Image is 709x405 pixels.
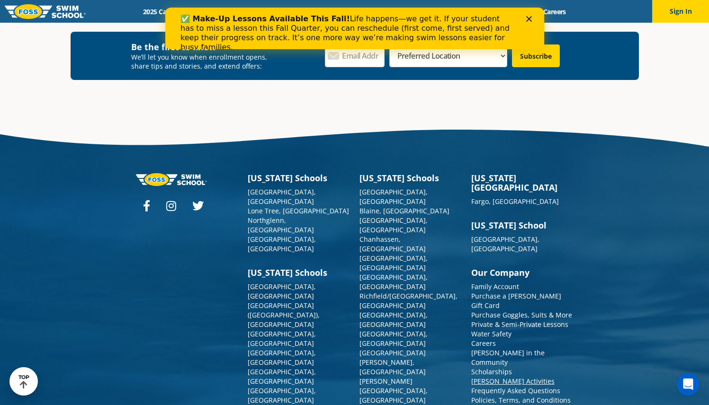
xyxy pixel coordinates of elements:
[131,41,274,53] h4: Be the first to know
[359,187,428,206] a: [GEOGRAPHIC_DATA], [GEOGRAPHIC_DATA]
[535,7,574,16] a: Careers
[361,9,370,14] div: Close
[5,4,86,19] img: FOSS Swim School Logo
[136,173,207,186] img: Foss-logo-horizontal-white.svg
[317,7,405,16] a: About [PERSON_NAME]
[359,348,426,376] a: [GEOGRAPHIC_DATA][PERSON_NAME], [GEOGRAPHIC_DATA]
[248,348,316,367] a: [GEOGRAPHIC_DATA], [GEOGRAPHIC_DATA]
[234,7,317,16] a: Swim Path® Program
[248,173,350,183] h3: [US_STATE] Schools
[248,216,314,234] a: Northglenn, [GEOGRAPHIC_DATA]
[359,235,426,253] a: Chanhassen, [GEOGRAPHIC_DATA]
[248,282,316,300] a: [GEOGRAPHIC_DATA], [GEOGRAPHIC_DATA]
[15,7,349,44] div: Life happens—we get it. If your student has to miss a lesson this Fall Quarter, you can reschedul...
[505,7,535,16] a: Blog
[18,374,29,389] div: TOP
[248,367,316,386] a: [GEOGRAPHIC_DATA], [GEOGRAPHIC_DATA]
[194,7,234,16] a: Schools
[471,377,555,386] a: [PERSON_NAME] Activities
[359,291,458,310] a: Richfield/[GEOGRAPHIC_DATA], [GEOGRAPHIC_DATA]
[471,386,560,395] a: Frequently Asked Questions
[165,8,544,49] iframe: Intercom live chat banner
[471,235,539,253] a: [GEOGRAPHIC_DATA], [GEOGRAPHIC_DATA]
[471,329,512,338] a: Water Safety
[359,216,428,234] a: [GEOGRAPHIC_DATA], [GEOGRAPHIC_DATA]
[248,268,350,277] h3: [US_STATE] Schools
[248,386,316,405] a: [GEOGRAPHIC_DATA], [GEOGRAPHIC_DATA]
[248,187,316,206] a: [GEOGRAPHIC_DATA], [GEOGRAPHIC_DATA]
[471,173,574,192] h3: [US_STATE][GEOGRAPHIC_DATA]
[359,310,428,329] a: [GEOGRAPHIC_DATA], [GEOGRAPHIC_DATA]
[471,320,568,329] a: Private & Semi-Private Lessons
[135,7,194,16] a: 2025 Calendar
[471,282,519,291] a: Family Account
[471,291,561,310] a: Purchase a [PERSON_NAME] Gift Card
[131,53,274,70] p: We’ll let you know when enrollment opens, share tips and stories, and extend offers:
[248,206,349,215] a: Lone Tree, [GEOGRAPHIC_DATA]
[359,254,428,272] a: [GEOGRAPHIC_DATA], [GEOGRAPHIC_DATA]
[248,301,320,329] a: [GEOGRAPHIC_DATA] ([GEOGRAPHIC_DATA]), [GEOGRAPHIC_DATA]
[359,329,428,348] a: [GEOGRAPHIC_DATA], [GEOGRAPHIC_DATA]
[248,235,316,253] a: [GEOGRAPHIC_DATA], [GEOGRAPHIC_DATA]
[471,268,574,277] h3: Our Company
[359,377,428,405] a: [PERSON_NAME][GEOGRAPHIC_DATA], [GEOGRAPHIC_DATA]
[248,329,316,348] a: [GEOGRAPHIC_DATA], [GEOGRAPHIC_DATA]
[471,348,545,367] a: [PERSON_NAME] in the Community
[405,7,505,16] a: Swim Like [PERSON_NAME]
[471,220,574,230] h3: [US_STATE] School
[471,197,559,206] a: Fargo, [GEOGRAPHIC_DATA]
[471,339,496,348] a: Careers
[359,173,462,183] h3: [US_STATE] Schools
[512,44,560,67] input: Subscribe
[359,206,449,215] a: Blaine, [GEOGRAPHIC_DATA]
[325,44,385,67] input: Email Address
[359,273,428,291] a: [GEOGRAPHIC_DATA], [GEOGRAPHIC_DATA]
[471,396,571,405] a: Policies, Terms, and Conditions
[471,367,512,376] a: Scholarships
[677,373,700,396] iframe: Intercom live chat
[471,310,572,319] a: Purchase Goggles, Suits & More
[15,7,185,16] b: ✅ Make-Up Lessons Available This Fall!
